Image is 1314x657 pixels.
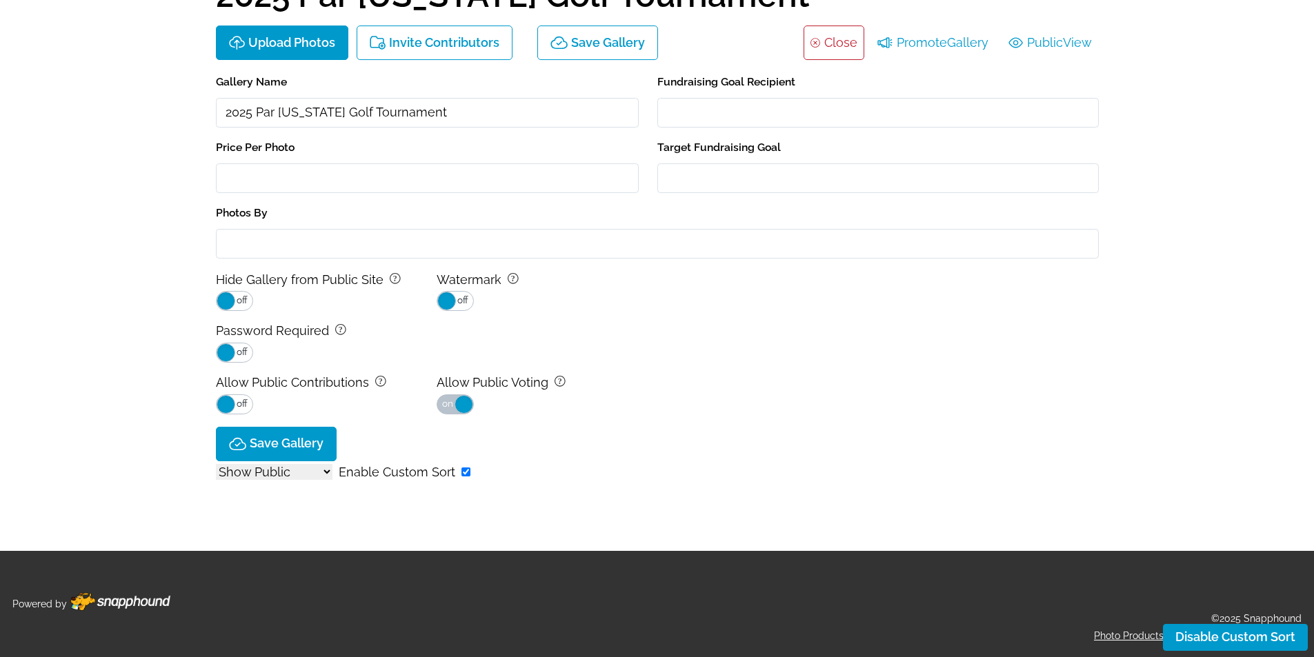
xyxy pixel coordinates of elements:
[357,26,512,60] button: Invite Contributors
[338,325,342,334] tspan: ?
[216,72,639,92] label: Gallery Name
[235,292,248,310] span: off
[12,596,67,613] p: Powered by
[657,138,1099,157] label: Target Fundraising Goal
[537,26,658,60] button: Save Gallery
[216,26,348,60] button: Upload Photos
[389,36,499,50] p: Invite Contributors
[456,292,468,310] span: off
[216,372,437,394] label: Allow Public Contributions
[557,376,561,386] tspan: ?
[437,269,657,291] label: Watermark
[378,376,382,386] tspan: ?
[510,274,515,283] tspan: ?
[216,203,1099,223] label: Photos By
[657,72,1099,92] label: Fundraising Goal Recipient
[216,320,437,342] label: Password Required
[216,138,639,157] label: Price Per Photo
[442,395,455,413] span: on
[216,427,337,461] button: Save Gallery
[339,461,455,483] label: Enable Custom Sort
[235,343,248,361] span: off
[437,372,657,394] label: Allow Public Voting
[70,593,170,611] img: Footer
[1094,630,1204,641] a: Photo Products Partners
[947,32,988,54] span: Gallery
[571,36,645,50] p: Save Gallery
[248,36,335,50] p: Upload Photos
[235,395,248,413] span: off
[824,32,857,54] a: Close
[392,274,397,283] tspan: ?
[1211,610,1302,627] p: ©2025 Snapphound
[250,436,323,451] p: Save Gallery
[1163,624,1308,651] button: Disable Custom Sort
[870,26,995,60] li: Promote
[1008,32,1092,54] a: PublicView
[216,269,437,291] label: Hide Gallery from Public Site
[1063,32,1092,54] span: View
